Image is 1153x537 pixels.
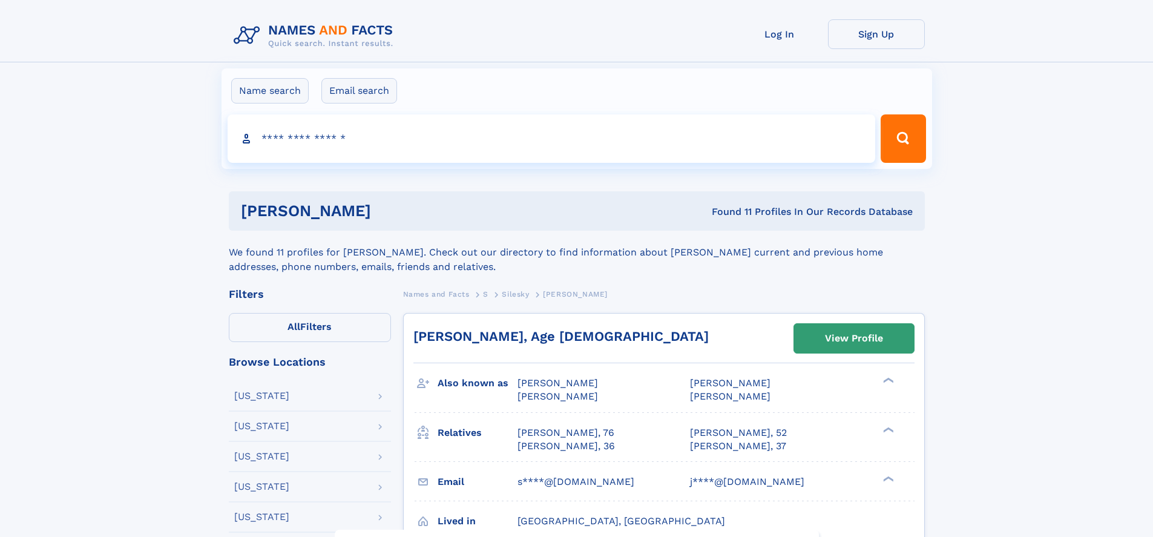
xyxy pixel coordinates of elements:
[690,377,770,389] span: [PERSON_NAME]
[502,290,529,298] span: Silesky
[438,373,517,394] h3: Also known as
[828,19,925,49] a: Sign Up
[541,205,913,219] div: Found 11 Profiles In Our Records Database
[438,511,517,532] h3: Lived in
[483,286,488,301] a: S
[438,423,517,443] h3: Relatives
[880,426,895,433] div: ❯
[228,114,876,163] input: search input
[321,78,397,104] label: Email search
[517,515,725,527] span: [GEOGRAPHIC_DATA], [GEOGRAPHIC_DATA]
[517,390,598,402] span: [PERSON_NAME]
[287,321,300,332] span: All
[231,78,309,104] label: Name search
[543,290,608,298] span: [PERSON_NAME]
[241,203,542,219] h1: [PERSON_NAME]
[881,114,925,163] button: Search Button
[229,313,391,342] label: Filters
[234,421,289,431] div: [US_STATE]
[517,440,615,453] a: [PERSON_NAME], 36
[502,286,529,301] a: Silesky
[229,231,925,274] div: We found 11 profiles for [PERSON_NAME]. Check out our directory to find information about [PERSON...
[880,377,895,384] div: ❯
[403,286,470,301] a: Names and Facts
[517,377,598,389] span: [PERSON_NAME]
[234,512,289,522] div: [US_STATE]
[234,482,289,492] div: [US_STATE]
[234,452,289,461] div: [US_STATE]
[229,357,391,367] div: Browse Locations
[234,391,289,401] div: [US_STATE]
[517,426,614,440] a: [PERSON_NAME], 76
[794,324,914,353] a: View Profile
[690,390,770,402] span: [PERSON_NAME]
[413,329,709,344] a: [PERSON_NAME], Age [DEMOGRAPHIC_DATA]
[825,325,883,352] div: View Profile
[229,19,403,52] img: Logo Names and Facts
[438,472,517,492] h3: Email
[483,290,488,298] span: S
[731,19,828,49] a: Log In
[690,426,787,440] a: [PERSON_NAME], 52
[880,475,895,483] div: ❯
[229,289,391,300] div: Filters
[690,440,786,453] a: [PERSON_NAME], 37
